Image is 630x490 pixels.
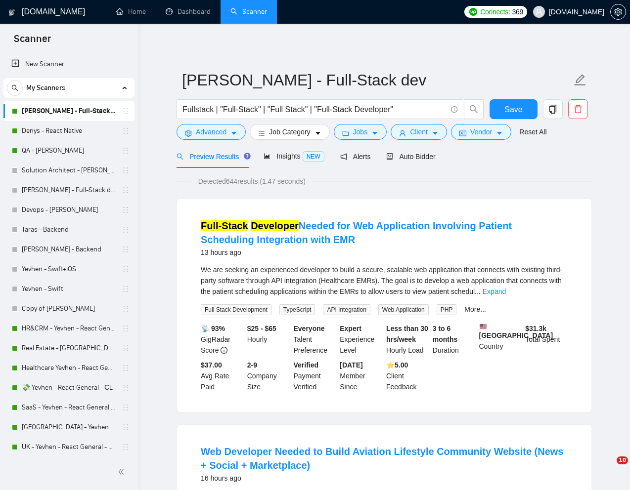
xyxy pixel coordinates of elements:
[230,129,237,137] span: caret-down
[122,147,130,155] span: holder
[245,360,292,392] div: Company Size
[568,99,588,119] button: delete
[201,266,562,295] span: We are seeking an experienced developer to build a secure, scalable web application that connects...
[611,8,626,16] span: setting
[6,32,59,52] span: Scanner
[182,68,572,92] input: Scanner name...
[338,323,384,356] div: Experience Level
[536,8,542,15] span: user
[22,240,116,259] a: [PERSON_NAME] - Backend
[391,124,447,140] button: userClientcaret-down
[116,7,146,16] a: homeHome
[340,153,347,160] span: notification
[122,206,130,214] span: holder
[323,304,370,315] span: API Integration
[182,103,447,116] input: Search Freelance Jobs...
[166,7,211,16] a: dashboardDashboard
[451,106,457,113] span: info-circle
[199,360,245,392] div: Avg Rate Paid
[122,107,130,115] span: holder
[279,304,315,315] span: TypeScript
[26,78,65,98] span: My Scanners
[525,325,546,332] b: $ 31.3k
[22,180,116,200] a: [PERSON_NAME] - Full-Stack dev
[7,84,22,91] span: search
[245,323,292,356] div: Hourly
[543,99,563,119] button: copy
[378,304,429,315] span: Web Application
[122,404,130,411] span: holder
[230,7,267,16] a: searchScanner
[122,305,130,313] span: holder
[292,360,338,392] div: Payment Verified
[118,467,128,477] span: double-left
[201,446,563,471] a: Web Developer Needed to Build Aviation Lifestyle Community Website (News + Social + Marketplace)
[342,129,349,137] span: folder
[201,472,568,484] div: 16 hours ago
[523,323,570,356] div: Total Spent
[464,99,484,119] button: search
[384,323,431,356] div: Hourly Load
[483,287,506,295] a: Expand
[459,129,466,137] span: idcard
[475,287,481,295] span: ...
[480,323,487,330] img: 🇺🇸
[22,299,116,319] a: Copy of [PERSON_NAME]
[480,6,510,17] span: Connects:
[519,126,546,137] a: Reset All
[22,378,116,398] a: 💸 Yevhen - React General - СL
[247,361,257,369] b: 2-9
[512,6,523,17] span: 369
[470,126,492,137] span: Vendor
[177,153,183,160] span: search
[569,105,587,114] span: delete
[410,126,428,137] span: Client
[292,323,338,356] div: Talent Preference
[201,220,248,231] mark: Full-Stack
[122,364,130,372] span: holder
[201,246,568,258] div: 13 hours ago
[294,325,325,332] b: Everyone
[251,220,299,231] mark: Developer
[22,358,116,378] a: Healthcare Yevhen - React General - СL
[250,124,329,140] button: barsJob Categorycaret-down
[122,423,130,431] span: holder
[469,8,477,16] img: upwork-logo.png
[177,153,248,161] span: Preview Results
[3,54,135,74] li: New Scanner
[269,126,310,137] span: Job Category
[303,151,324,162] span: NEW
[201,264,568,297] div: We are seeking an experienced developer to build a secure, scalable web application that connects...
[22,338,116,358] a: Real Estate - [GEOGRAPHIC_DATA] - React General - СL
[399,129,406,137] span: user
[315,129,321,137] span: caret-down
[8,4,15,20] img: logo
[384,360,431,392] div: Client Feedback
[386,361,408,369] b: ⭐️ 5.00
[22,398,116,417] a: SaaS - Yevhen - React General - СL
[504,103,522,116] span: Save
[191,176,313,187] span: Detected 644 results (1.47 seconds)
[340,361,362,369] b: [DATE]
[122,265,130,273] span: holder
[294,361,319,369] b: Verified
[386,325,428,343] b: Less than 30 hrs/week
[596,456,620,480] iframe: Intercom live chat
[201,304,271,315] span: Full Stack Development
[22,121,116,141] a: Denys - React Native
[22,279,116,299] a: Yevhen - Swift
[477,323,524,356] div: Country
[340,153,371,161] span: Alerts
[185,129,192,137] span: setting
[437,304,457,315] span: PHP
[22,200,116,220] a: Devops - [PERSON_NAME]
[258,129,265,137] span: bars
[22,319,116,338] a: HR&CRM - Yevhen - React General - СL
[122,245,130,253] span: holder
[22,161,116,180] a: Solution Architect - [PERSON_NAME]
[464,105,483,114] span: search
[433,325,458,343] b: 3 to 6 months
[122,166,130,174] span: holder
[386,153,435,161] span: Auto Bidder
[431,323,477,356] div: Duration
